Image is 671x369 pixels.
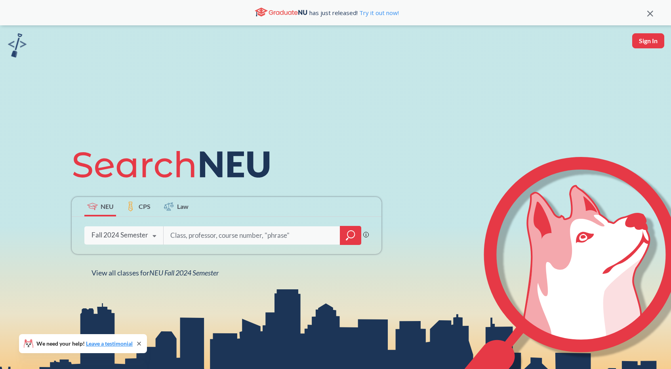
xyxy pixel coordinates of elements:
div: Fall 2024 Semester [91,231,148,239]
span: NEU [101,202,114,211]
a: Try it out now! [358,9,399,17]
span: CPS [139,202,151,211]
span: Law [177,202,189,211]
a: Leave a testimonial [86,340,133,347]
a: sandbox logo [8,33,27,60]
div: magnifying glass [340,226,361,245]
input: Class, professor, course number, "phrase" [170,227,334,244]
img: sandbox logo [8,33,27,57]
span: NEU Fall 2024 Semester [149,268,219,277]
span: View all classes for [91,268,219,277]
button: Sign In [632,33,664,48]
svg: magnifying glass [346,230,355,241]
span: We need your help! [36,341,133,346]
span: has just released! [309,8,399,17]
